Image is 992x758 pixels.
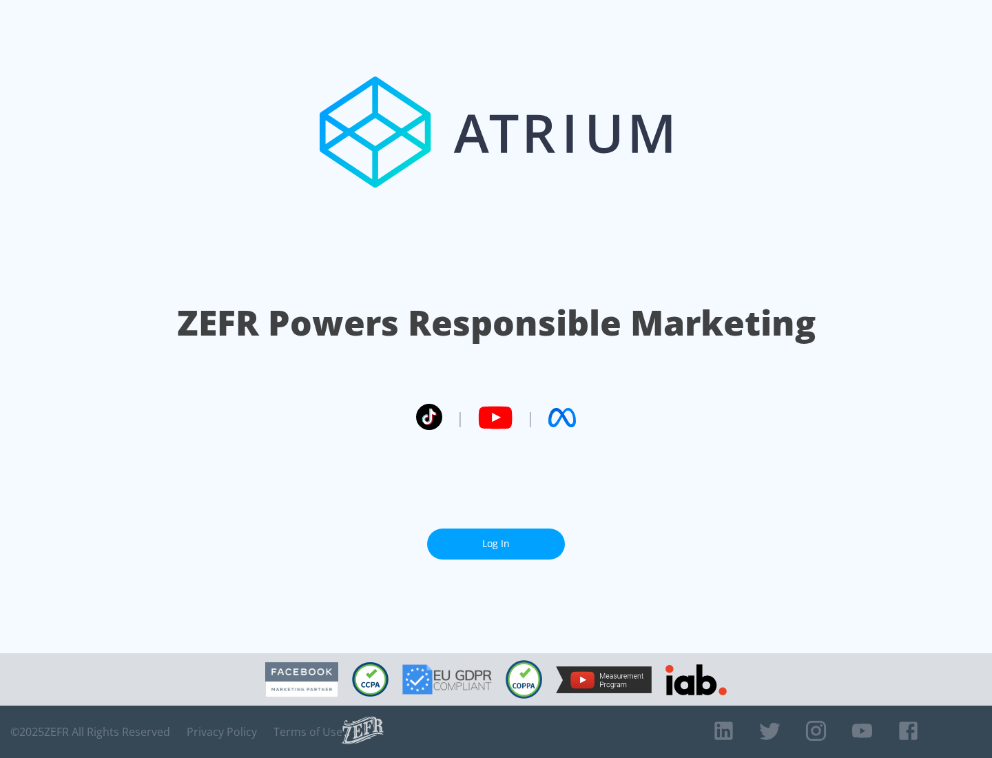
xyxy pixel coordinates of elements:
img: IAB [665,664,727,695]
a: Log In [427,529,565,560]
img: CCPA Compliant [352,662,389,697]
span: © 2025 ZEFR All Rights Reserved [10,725,170,739]
a: Terms of Use [273,725,342,739]
h1: ZEFR Powers Responsible Marketing [177,299,816,347]
img: COPPA Compliant [506,660,542,699]
span: | [526,407,535,428]
img: GDPR Compliant [402,664,492,695]
span: | [456,407,464,428]
img: YouTube Measurement Program [556,666,652,693]
img: Facebook Marketing Partner [265,662,338,697]
a: Privacy Policy [187,725,257,739]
